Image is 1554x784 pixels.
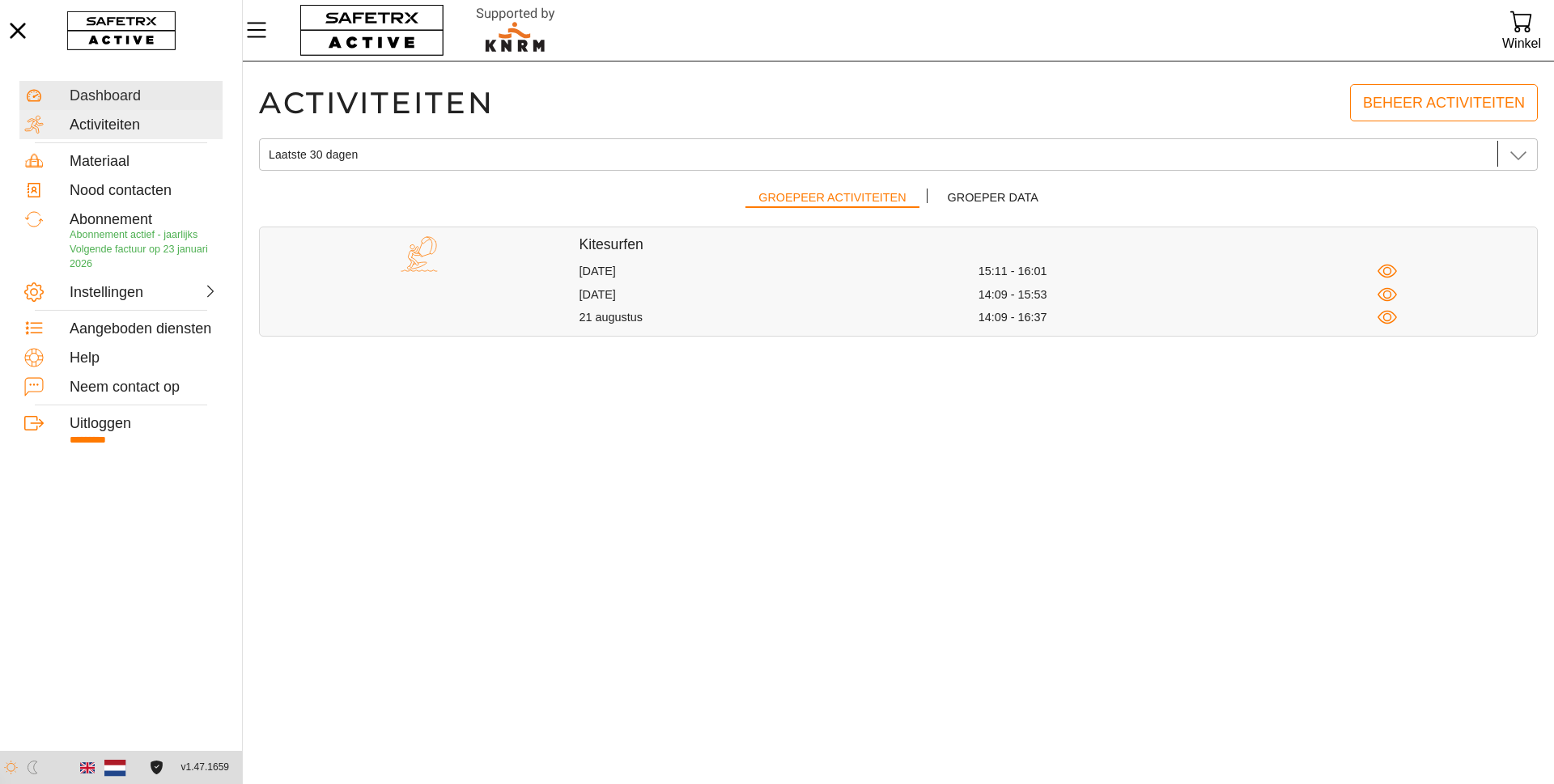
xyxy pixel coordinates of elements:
[101,754,129,782] button: Nederlands
[979,287,1378,303] div: 14:09 - 15:53
[1363,91,1525,116] span: Beheer activiteiten
[104,756,126,778] img: nl.svg
[979,310,1378,325] div: 14:09 - 16:37
[70,229,197,240] span: Abonnement actief - jaarlijks
[70,87,218,105] div: Dashboard
[70,350,218,367] div: Help
[948,188,1038,208] span: Groeper data
[580,235,1538,254] h5: Kitesurfen
[24,115,44,134] img: Activities.svg
[1378,285,1398,305] span: Bekijk
[457,4,574,57] img: RescueLogo.svg
[1502,32,1541,54] div: Winkel
[243,13,283,47] button: Menu
[24,348,44,367] img: Help.svg
[979,264,1378,279] div: 15:11 - 16:01
[70,415,218,433] div: Uitloggen
[70,211,218,229] div: Abonnement
[80,761,95,775] img: en.svg
[70,244,208,269] span: Volgende factuur op 23 januari 2026
[745,184,919,214] button: Groepeer activiteiten
[24,151,44,171] img: Equipment.svg
[24,210,44,229] img: Subscription.svg
[935,184,1051,214] button: Groeper data
[70,284,141,302] div: Instellingen
[4,761,18,774] img: ModeLight.svg
[74,754,101,782] button: Engels
[70,153,218,171] div: Materiaal
[269,147,358,162] span: Laatste 30 dagen
[758,188,906,208] span: Groepeer activiteiten
[1378,307,1398,328] span: Bekijk
[26,761,40,774] img: ModeDark.svg
[24,377,44,396] img: ContactUs.svg
[259,84,495,121] h1: Activiteiten
[70,379,218,396] div: Neem contact op
[401,235,438,273] img: KITE_SURFING.svg
[1350,84,1538,121] a: Beheer activiteiten
[580,287,979,303] div: [DATE]
[70,117,218,134] div: Activiteiten
[172,754,239,781] button: v1.47.1659
[580,310,979,325] div: 21 augustus
[1378,261,1398,282] span: Bekijk
[146,761,168,774] a: Licentieovereenkomst
[181,759,229,776] span: v1.47.1659
[580,264,979,279] div: [DATE]
[70,320,218,338] div: Aangeboden diensten
[70,182,218,200] div: Nood contacten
